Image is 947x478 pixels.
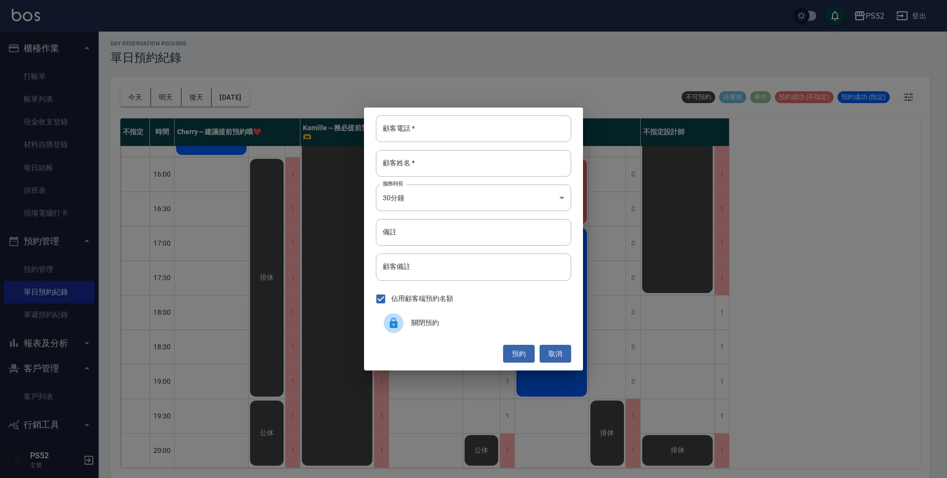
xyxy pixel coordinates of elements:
[376,184,571,211] div: 30分鐘
[540,345,571,363] button: 取消
[411,318,563,328] span: 關閉預約
[503,345,535,363] button: 預約
[376,309,571,337] div: 關閉預約
[383,180,403,187] label: 服務時長
[391,294,453,304] span: 佔用顧客端預約名額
